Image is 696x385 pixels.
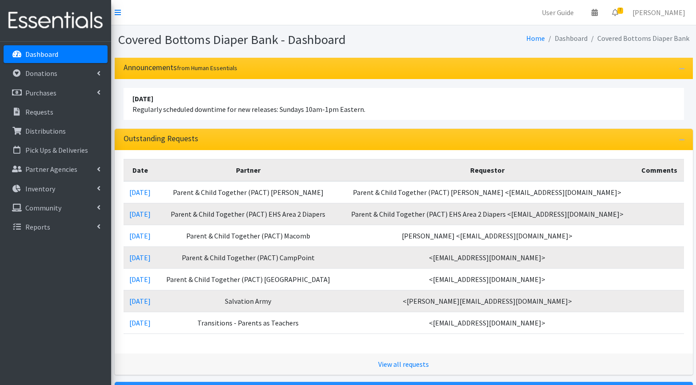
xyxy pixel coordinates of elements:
a: Donations [4,64,108,82]
td: Parent & Child Together (PACT) CampPoint [157,246,340,268]
td: Parent & Child Together (PACT) Macomb [157,225,340,246]
td: [PERSON_NAME] <[EMAIL_ADDRESS][DOMAIN_NAME]> [339,225,635,246]
a: 7 [605,4,625,21]
th: Partner [157,159,340,181]
h3: Outstanding Requests [124,134,198,143]
td: Transitions - Parents as Teachers [157,312,340,333]
a: View all requests [378,360,429,369]
a: Partner Agencies [4,160,108,178]
td: Parent & Child Together (PACT) EHS Area 2 Diapers <[EMAIL_ADDRESS][DOMAIN_NAME]> [339,203,635,225]
th: Requestor [339,159,635,181]
p: Reports [25,222,50,231]
p: Purchases [25,88,56,97]
td: Parent & Child Together (PACT) [GEOGRAPHIC_DATA] [157,268,340,290]
p: Dashboard [25,50,58,59]
p: Distributions [25,127,66,135]
a: Requests [4,103,108,121]
a: Purchases [4,84,108,102]
p: Community [25,203,61,212]
strong: [DATE] [132,94,153,103]
p: Partner Agencies [25,165,77,174]
li: Dashboard [545,32,588,45]
a: [DATE] [129,318,151,327]
a: [DATE] [129,253,151,262]
td: Salvation Army [157,290,340,312]
a: [DATE] [129,188,151,197]
a: User Guide [535,4,581,21]
td: Parent & Child Together (PACT) [PERSON_NAME] <[EMAIL_ADDRESS][DOMAIN_NAME]> [339,181,635,203]
h3: Announcements [124,63,237,72]
a: [DATE] [129,297,151,306]
a: Reports [4,218,108,236]
a: Home [526,34,545,43]
a: [DATE] [129,210,151,218]
a: [DATE] [129,275,151,284]
a: Dashboard [4,45,108,63]
h1: Covered Bottoms Diaper Bank - Dashboard [118,32,400,48]
li: Covered Bottoms Diaper Bank [588,32,689,45]
img: HumanEssentials [4,6,108,36]
a: Community [4,199,108,217]
td: Parent & Child Together (PACT) [PERSON_NAME] [157,181,340,203]
p: Donations [25,69,57,78]
td: <[PERSON_NAME][EMAIL_ADDRESS][DOMAIN_NAME]> [339,290,635,312]
p: Pick Ups & Deliveries [25,146,88,155]
th: Date [124,159,157,181]
p: Requests [25,107,53,116]
td: Parent & Child Together (PACT) EHS Area 2 Diapers [157,203,340,225]
a: [DATE] [129,231,151,240]
td: <[EMAIL_ADDRESS][DOMAIN_NAME]> [339,312,635,333]
a: [PERSON_NAME] [625,4,692,21]
p: Inventory [25,184,55,193]
td: <[EMAIL_ADDRESS][DOMAIN_NAME]> [339,268,635,290]
small: from Human Essentials [177,64,237,72]
th: Comments [635,159,684,181]
span: 7 [617,8,623,14]
td: <[EMAIL_ADDRESS][DOMAIN_NAME]> [339,246,635,268]
a: Pick Ups & Deliveries [4,141,108,159]
a: Distributions [4,122,108,140]
a: Inventory [4,180,108,198]
li: Regularly scheduled downtime for new releases: Sundays 10am-1pm Eastern. [124,88,684,120]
